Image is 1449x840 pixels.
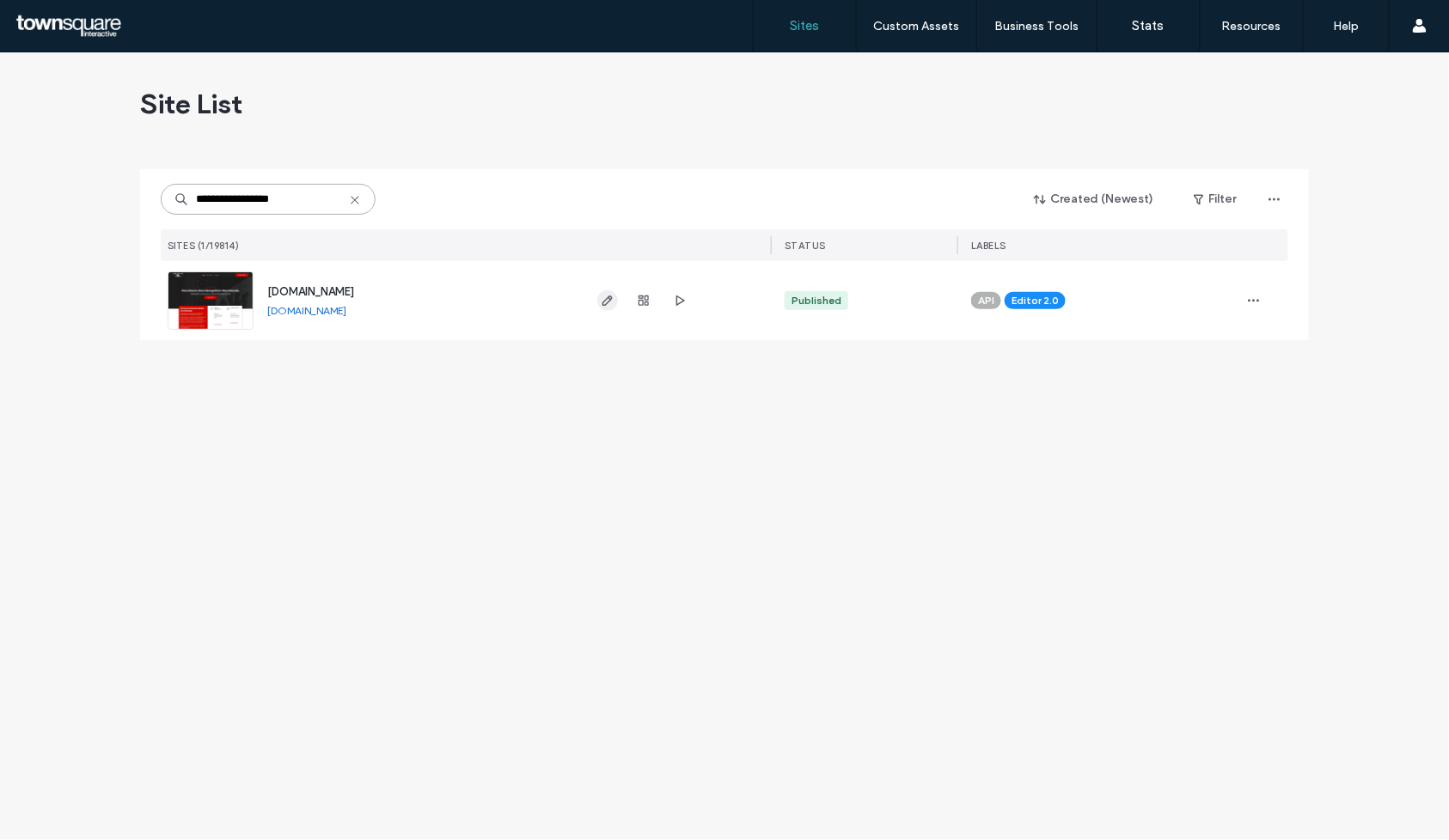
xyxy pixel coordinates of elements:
[971,240,1006,252] span: LABELS
[267,285,354,298] a: [DOMAIN_NAME]
[1133,18,1165,33] label: Stats
[39,12,74,27] span: Help
[168,240,240,252] span: SITES (1/19814)
[978,293,994,308] span: API
[1334,19,1360,33] label: Help
[1019,186,1170,213] button: Created (Newest)
[140,87,242,121] span: Site List
[791,18,820,33] label: Sites
[792,293,841,308] div: Published
[1177,186,1254,213] button: Filter
[995,19,1079,33] label: Business Tools
[267,304,346,317] a: [DOMAIN_NAME]
[874,19,960,33] label: Custom Assets
[785,240,826,252] span: STATUS
[1012,293,1059,308] span: Editor 2.0
[1222,19,1281,33] label: Resources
